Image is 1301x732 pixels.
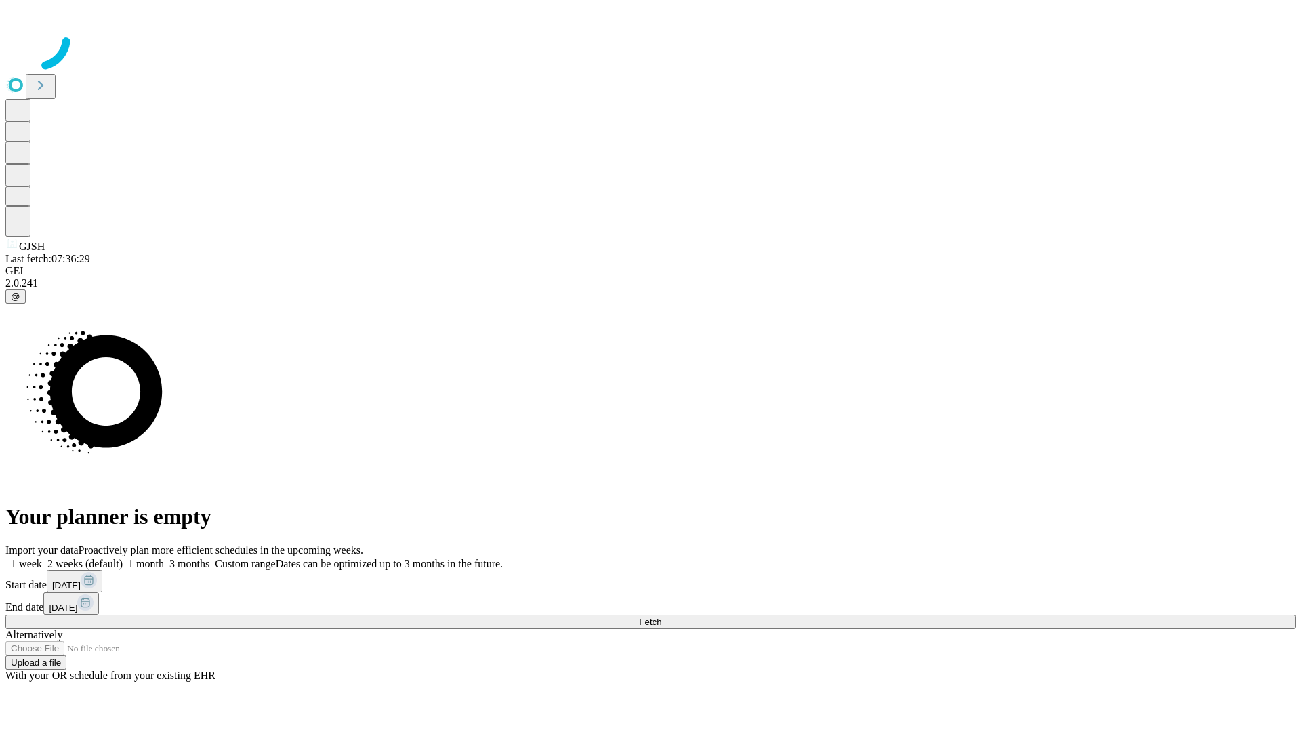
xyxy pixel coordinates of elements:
[169,558,209,569] span: 3 months
[47,570,102,592] button: [DATE]
[11,291,20,302] span: @
[5,592,1296,615] div: End date
[5,265,1296,277] div: GEI
[639,617,661,627] span: Fetch
[5,253,90,264] span: Last fetch: 07:36:29
[215,558,275,569] span: Custom range
[5,277,1296,289] div: 2.0.241
[5,544,79,556] span: Import your data
[5,289,26,304] button: @
[5,629,62,640] span: Alternatively
[19,241,45,252] span: GJSH
[52,580,81,590] span: [DATE]
[11,558,42,569] span: 1 week
[47,558,123,569] span: 2 weeks (default)
[79,544,363,556] span: Proactively plan more efficient schedules in the upcoming weeks.
[276,558,503,569] span: Dates can be optimized up to 3 months in the future.
[128,558,164,569] span: 1 month
[5,670,215,681] span: With your OR schedule from your existing EHR
[49,603,77,613] span: [DATE]
[5,655,66,670] button: Upload a file
[5,504,1296,529] h1: Your planner is empty
[5,615,1296,629] button: Fetch
[5,570,1296,592] div: Start date
[43,592,99,615] button: [DATE]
